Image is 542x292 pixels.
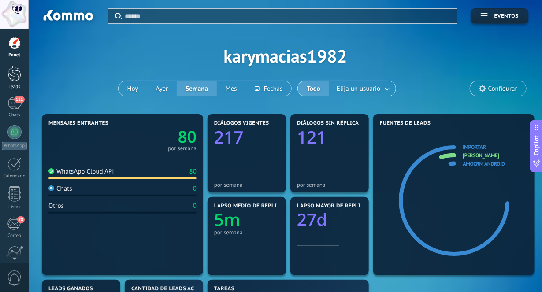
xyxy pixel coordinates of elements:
span: Copilot [532,135,541,155]
a: Importar [463,144,486,151]
img: Chats [48,185,54,191]
button: Elija un usuario [329,81,396,96]
a: [PERSON_NAME] [463,152,499,159]
button: Todo [298,81,329,96]
div: 0 [193,202,197,210]
img: WhatsApp Cloud API [48,168,54,174]
span: Lapso medio de réplica [214,203,284,209]
text: 80 [178,125,197,148]
div: Panel [2,52,27,58]
span: Lapso mayor de réplica [297,203,367,209]
span: Eventos [494,13,519,19]
div: Otros [48,202,64,210]
span: Mensajes entrantes [48,120,108,126]
button: Fechas [246,81,291,96]
button: Ayer [147,81,177,96]
span: Elija un usuario [335,83,382,95]
div: por semana [168,146,197,151]
div: WhatsApp Cloud API [48,167,114,176]
button: Semana [177,81,217,96]
text: 27d [297,208,327,232]
div: por semana [214,181,279,188]
div: Calendario [2,174,27,179]
div: 80 [189,167,197,176]
span: Configurar [488,85,517,92]
span: 121 [14,96,24,103]
div: Leads [2,84,27,90]
a: 27d [297,208,362,232]
div: Chats [48,185,72,193]
span: Diálogos sin réplica [297,120,359,126]
span: Diálogos vigentes [214,120,269,126]
button: Eventos [471,8,529,24]
span: 78 [17,216,25,223]
button: Mes [217,81,246,96]
div: Correo [2,233,27,239]
div: por semana [297,181,362,188]
div: 0 [193,185,197,193]
div: por semana [214,229,279,236]
div: Chats [2,112,27,118]
a: amoCRM Android [463,160,505,167]
div: Listas [2,204,27,210]
text: 5m [214,208,241,232]
button: Hoy [119,81,147,96]
span: Cantidad de leads activos [131,286,210,292]
text: 121 [297,126,327,149]
a: 80 [123,125,197,148]
div: WhatsApp [2,142,27,150]
span: Fuentes de leads [380,120,431,126]
span: Leads ganados [48,286,93,292]
text: 217 [214,126,244,149]
span: Tareas [214,286,234,292]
